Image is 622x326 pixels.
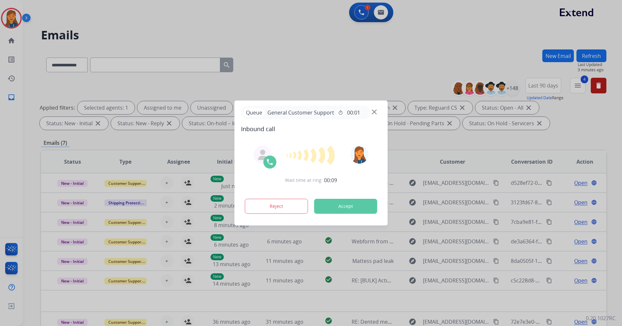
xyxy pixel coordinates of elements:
[350,145,368,164] img: avatar
[265,109,337,116] span: General Customer Support
[241,124,381,133] span: Inbound call
[347,109,360,116] span: 00:01
[266,158,274,166] img: call-icon
[258,150,268,160] img: agent-avatar
[314,199,377,214] button: Accept
[244,108,265,116] p: Queue
[338,110,343,115] mat-icon: timer
[245,199,308,214] button: Reject
[285,177,323,183] span: Wait time at ring:
[372,110,377,115] img: close-button
[586,314,615,322] p: 0.20.1027RC
[324,176,337,184] span: 00:09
